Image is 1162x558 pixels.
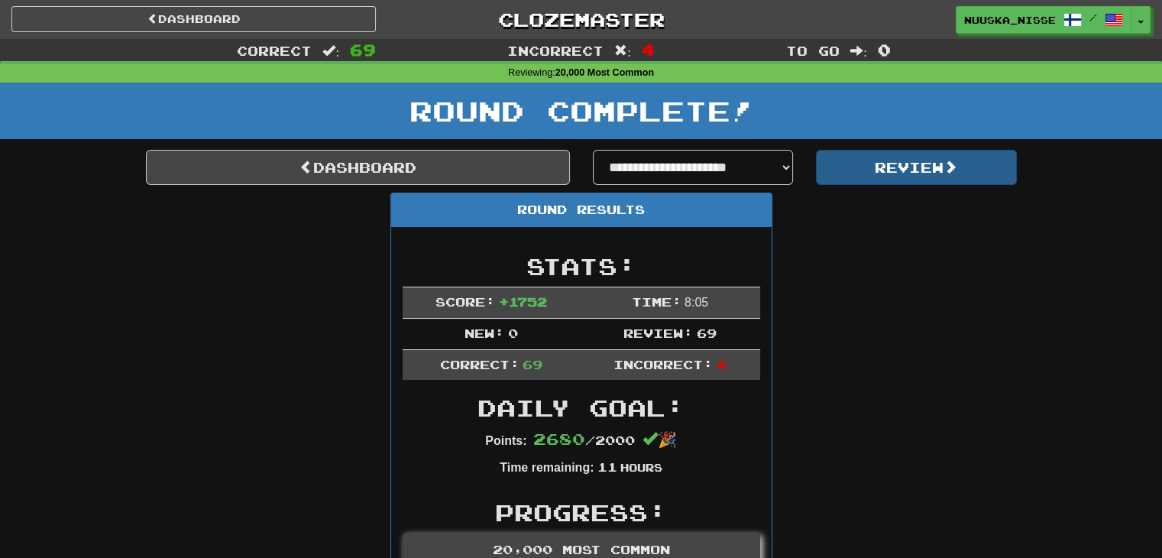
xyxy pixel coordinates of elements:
span: To go [786,43,840,58]
span: Incorrect: [613,357,713,371]
span: Nuuska_Nisse [964,13,1056,27]
h2: Daily Goal: [403,395,760,420]
span: Review: [623,326,693,340]
span: 69 [523,357,542,371]
span: Score: [435,294,495,309]
span: 11 [597,459,617,474]
a: Clozemaster [399,6,763,33]
span: New: [464,326,504,340]
span: / 2000 [533,433,635,447]
span: 2680 [533,430,585,448]
span: 8 : 0 5 [685,296,708,309]
span: 4 [642,41,655,59]
span: 0 [508,326,518,340]
span: Correct [237,43,312,58]
span: Correct: [440,357,520,371]
span: : [614,44,631,57]
small: Hours [620,461,662,474]
button: Review [816,150,1017,185]
span: 69 [697,326,717,340]
span: : [322,44,339,57]
span: Incorrect [507,43,604,58]
strong: Points: [485,434,526,447]
span: Time: [631,294,681,309]
span: 4 [717,357,727,371]
span: 0 [878,41,891,59]
span: 🎉 [642,431,677,448]
a: Dashboard [11,6,376,32]
span: : [850,44,867,57]
a: Dashboard [146,150,570,185]
h1: Round Complete! [5,96,1157,126]
a: Nuuska_Nisse / [956,6,1131,34]
span: + 1752 [499,294,547,309]
div: Round Results [391,193,772,227]
span: / [1089,12,1097,23]
span: 69 [350,41,376,59]
strong: 20,000 Most Common [555,67,654,78]
h2: Progress: [403,500,760,525]
h2: Stats: [403,254,760,279]
strong: Time remaining: [500,461,594,474]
